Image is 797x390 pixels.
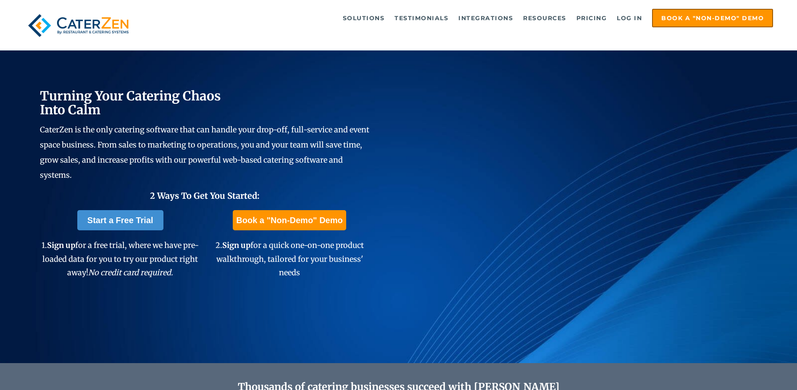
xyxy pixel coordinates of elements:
a: Resources [519,10,571,26]
a: Book a "Non-Demo" Demo [233,210,346,230]
a: Log in [613,10,646,26]
span: 1. for a free trial, where we have pre-loaded data for you to try our product right away! [42,240,199,277]
span: 2. for a quick one-on-one product walkthrough, tailored for your business' needs [216,240,364,277]
a: Integrations [454,10,517,26]
span: 2 Ways To Get You Started: [150,190,260,201]
a: Start a Free Trial [77,210,163,230]
span: Sign up [47,240,75,250]
span: CaterZen is the only catering software that can handle your drop-off, full-service and event spac... [40,125,369,180]
img: caterzen [24,9,133,42]
span: Turning Your Catering Chaos Into Calm [40,88,221,118]
div: Navigation Menu [152,9,773,27]
span: Sign up [222,240,250,250]
iframe: Help widget launcher [722,357,788,381]
em: No credit card required. [88,268,173,277]
a: Book a "Non-Demo" Demo [652,9,773,27]
a: Pricing [572,10,611,26]
a: Solutions [339,10,389,26]
a: Testimonials [390,10,452,26]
